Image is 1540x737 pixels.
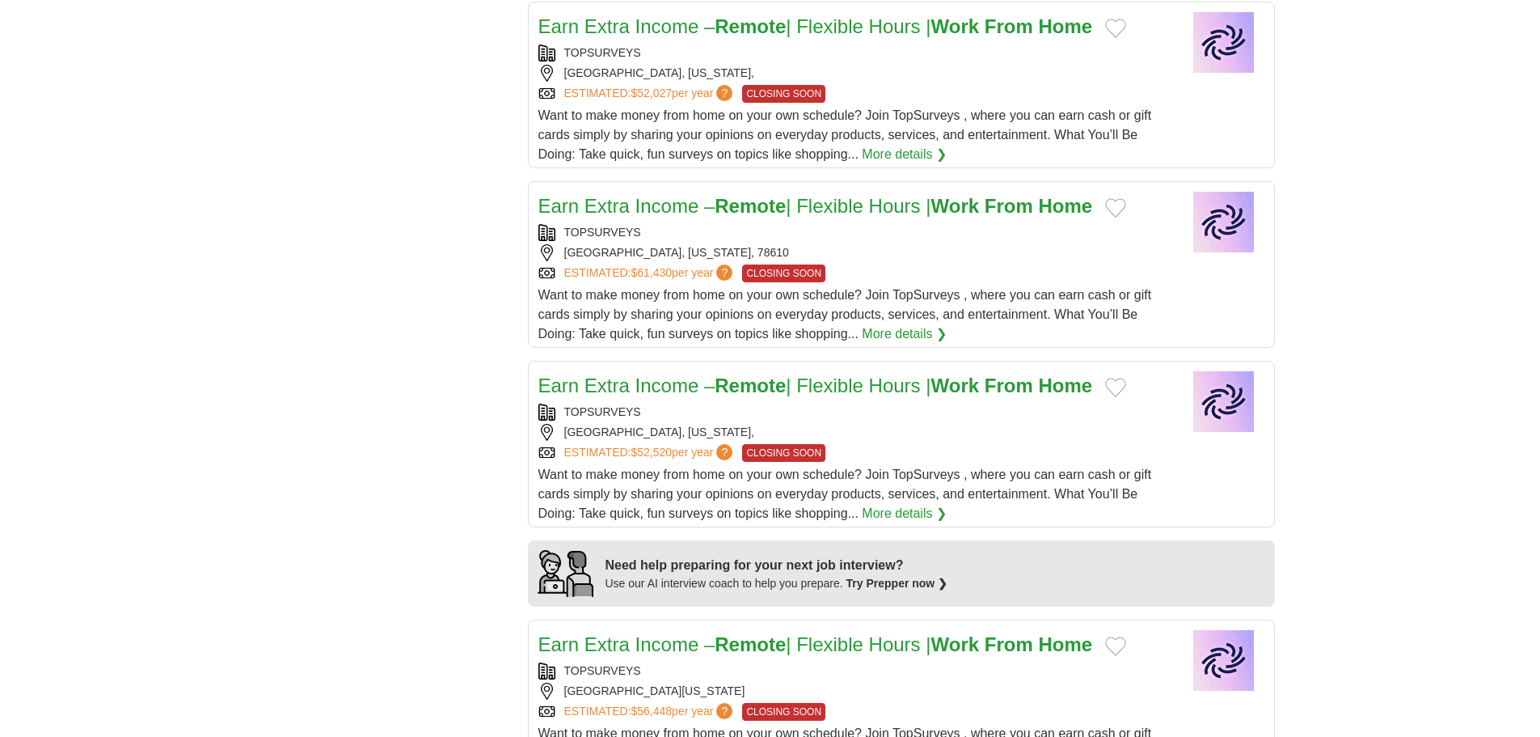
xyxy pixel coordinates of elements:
[538,424,1171,441] div: [GEOGRAPHIC_DATA], [US_STATE],
[631,87,672,100] span: $52,027
[538,65,1171,82] div: [GEOGRAPHIC_DATA], [US_STATE],
[985,15,1033,37] strong: From
[1038,195,1092,217] strong: Home
[715,195,786,217] strong: Remote
[564,703,736,721] a: ESTIMATED:$56,448per year?
[985,195,1033,217] strong: From
[538,44,1171,61] div: TOPSURVEYS
[1183,12,1264,73] img: Company logo
[742,265,825,282] span: CLOSING SOON
[538,468,1152,520] span: Want to make money from home on your own schedule? Join TopSurveys , where you can earn cash or g...
[985,633,1033,655] strong: From
[538,663,1171,680] div: TOPSURVEYS
[985,375,1033,396] strong: From
[538,288,1152,341] span: Want to make money from home on your own schedule? Join TopSurveys , where you can earn cash or g...
[931,375,980,396] strong: Work
[631,705,672,718] span: $56,448
[715,375,786,396] strong: Remote
[1038,375,1092,396] strong: Home
[1038,15,1092,37] strong: Home
[538,683,1171,700] div: [GEOGRAPHIC_DATA][US_STATE]
[716,85,732,101] span: ?
[564,444,736,462] a: ESTIMATED:$52,520per year?
[862,324,947,344] a: More details ❯
[931,195,980,217] strong: Work
[846,577,948,590] a: Try Prepper now ❯
[931,15,980,37] strong: Work
[715,633,786,655] strong: Remote
[1183,192,1264,252] img: Company logo
[538,108,1152,161] span: Want to make money from home on your own schedule? Join TopSurveys , where you can earn cash or g...
[538,15,1093,37] a: Earn Extra Income –Remote| Flexible Hours |Work From Home
[538,375,1093,396] a: Earn Extra Income –Remote| Flexible Hours |Work From Home
[605,575,948,592] div: Use our AI interview coach to help you prepare.
[742,703,825,721] span: CLOSING SOON
[1105,198,1126,218] button: Add to favorite jobs
[862,145,947,164] a: More details ❯
[605,556,948,575] div: Need help preparing for your next job interview?
[631,266,672,279] span: $61,430
[1183,630,1264,691] img: Company logo
[716,703,732,719] span: ?
[1105,19,1126,38] button: Add to favorite jobs
[742,444,825,462] span: CLOSING SOON
[1038,633,1092,655] strong: Home
[564,85,736,103] a: ESTIMATED:$52,027per year?
[538,244,1171,261] div: [GEOGRAPHIC_DATA], [US_STATE], 78610
[538,404,1171,421] div: TOPSURVEYS
[862,504,947,523] a: More details ❯
[715,15,786,37] strong: Remote
[742,85,825,103] span: CLOSING SOON
[716,265,732,281] span: ?
[716,444,732,460] span: ?
[538,195,1093,217] a: Earn Extra Income –Remote| Flexible Hours |Work From Home
[1105,378,1126,397] button: Add to favorite jobs
[564,265,736,282] a: ESTIMATED:$61,430per year?
[1183,371,1264,432] img: Company logo
[538,633,1093,655] a: Earn Extra Income –Remote| Flexible Hours |Work From Home
[931,633,980,655] strong: Work
[1105,637,1126,656] button: Add to favorite jobs
[631,446,672,459] span: $52,520
[538,224,1171,241] div: TOPSURVEYS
